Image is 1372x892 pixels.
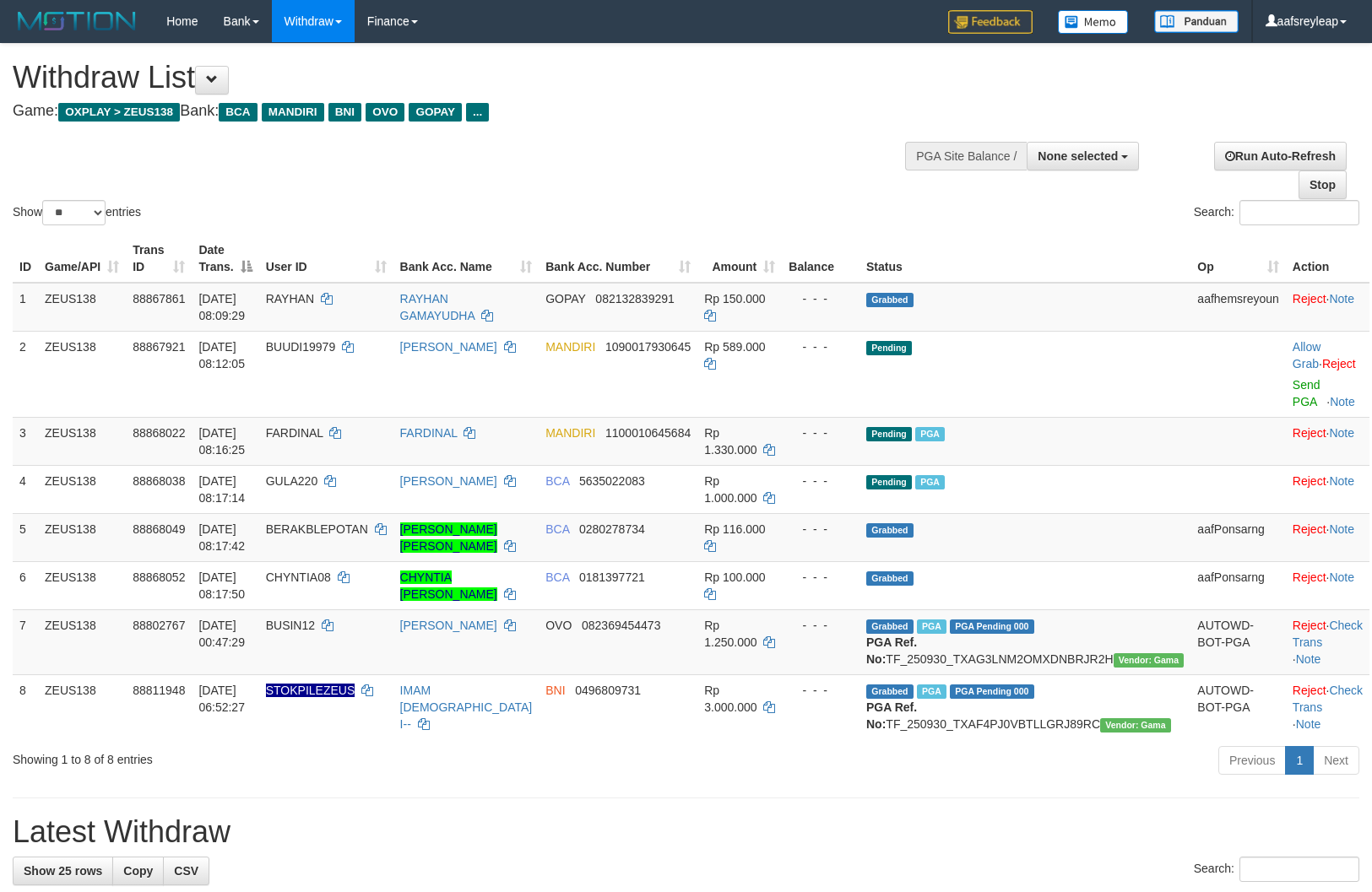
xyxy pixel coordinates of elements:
[1329,292,1354,305] a: Note
[58,103,180,122] span: OXPLAY > ZEUS138
[704,684,756,714] span: Rp 3.000.000
[789,569,853,586] div: - - -
[1286,331,1369,417] td: ·
[545,474,569,488] span: BCA
[198,619,245,649] span: [DATE] 00:47:29
[13,103,897,120] h4: Game: Bank:
[1313,746,1359,775] a: Next
[38,417,126,465] td: ZEUS138
[13,815,1359,849] h1: Latest Withdraw
[266,340,336,354] span: BUUDI19979
[400,619,497,632] a: [PERSON_NAME]
[1293,684,1326,697] a: Reject
[789,338,853,355] div: - - -
[1239,200,1359,225] input: Search:
[198,340,245,370] span: [DATE] 08:12:05
[1027,142,1139,170] button: None selected
[266,474,317,488] span: GULA220
[1296,717,1321,731] a: Note
[1286,609,1369,674] td: · ·
[198,684,245,714] span: [DATE] 06:52:27
[133,340,185,354] span: 88867921
[789,290,853,307] div: - - -
[13,609,38,674] td: 7
[13,561,38,609] td: 6
[409,103,462,122] span: GOPAY
[466,103,489,122] span: ...
[1286,674,1369,739] td: · ·
[1190,283,1286,332] td: aafhemsreyoun
[1190,513,1286,561] td: aafPonsarng
[133,570,185,584] span: 88868052
[1329,474,1354,488] a: Note
[393,235,540,283] th: Bank Acc. Name: activate to sort column ascending
[198,522,245,553] span: [DATE] 08:17:42
[133,619,185,632] span: 88802767
[366,103,404,122] span: OVO
[1293,684,1363,714] a: Check Trans
[13,283,38,332] td: 1
[545,426,595,440] span: MANDIRI
[262,103,324,122] span: MANDIRI
[1286,417,1369,465] td: ·
[545,619,572,632] span: OVO
[1100,718,1171,733] span: Vendor URL: https://trx31.1velocity.biz
[545,570,569,584] span: BCA
[42,200,106,225] select: Showentries
[126,235,192,283] th: Trans ID: activate to sort column ascending
[1154,10,1239,33] img: panduan.png
[1293,522,1326,536] a: Reject
[38,331,126,417] td: ZEUS138
[400,474,497,488] a: [PERSON_NAME]
[704,570,765,584] span: Rp 100.000
[38,513,126,561] td: ZEUS138
[948,10,1033,34] img: Feedback.jpg
[192,235,258,283] th: Date Trans.: activate to sort column descending
[38,465,126,513] td: ZEUS138
[13,417,38,465] td: 3
[400,426,458,440] a: FARDINAL
[579,474,645,488] span: Copy 5635022083 to clipboard
[579,522,645,536] span: Copy 0280278734 to clipboard
[13,513,38,561] td: 5
[1286,465,1369,513] td: ·
[133,426,185,440] span: 88868022
[866,571,914,586] span: Grabbed
[789,473,853,489] div: - - -
[605,426,691,440] span: Copy 1100010645684 to clipboard
[1293,378,1320,408] a: Send PGA
[1190,674,1286,739] td: AUTOWD-BOT-PGA
[1190,561,1286,609] td: aafPonsarng
[704,426,756,457] span: Rp 1.330.000
[866,293,914,307] span: Grabbed
[866,684,914,699] span: Grabbed
[1329,426,1354,440] a: Note
[789,682,853,699] div: - - -
[1299,170,1347,199] a: Stop
[198,292,245,322] span: [DATE] 08:09:29
[1286,283,1369,332] td: ·
[782,235,860,283] th: Balance
[545,684,565,697] span: BNI
[198,426,245,457] span: [DATE] 08:16:25
[545,292,585,305] span: GOPAY
[1190,609,1286,674] td: AUTOWD-BOT-PGA
[1293,340,1320,370] a: Allow Grab
[1293,292,1326,305] a: Reject
[704,619,756,649] span: Rp 1.250.000
[400,684,533,731] a: IMAM [DEMOGRAPHIC_DATA] I--
[789,521,853,538] div: - - -
[1293,340,1322,370] span: ·
[1286,561,1369,609] td: ·
[13,331,38,417] td: 2
[545,340,595,354] span: MANDIRI
[1286,235,1369,283] th: Action
[866,635,917,666] b: PGA Ref. No:
[1322,357,1356,370] a: Reject
[866,619,914,634] span: Grabbed
[1293,619,1326,632] a: Reject
[400,570,497,601] a: CHYNTIA [PERSON_NAME]
[13,744,559,768] div: Showing 1 to 8 of 8 entries
[38,674,126,739] td: ZEUS138
[605,340,691,354] span: Copy 1090017930645 to clipboard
